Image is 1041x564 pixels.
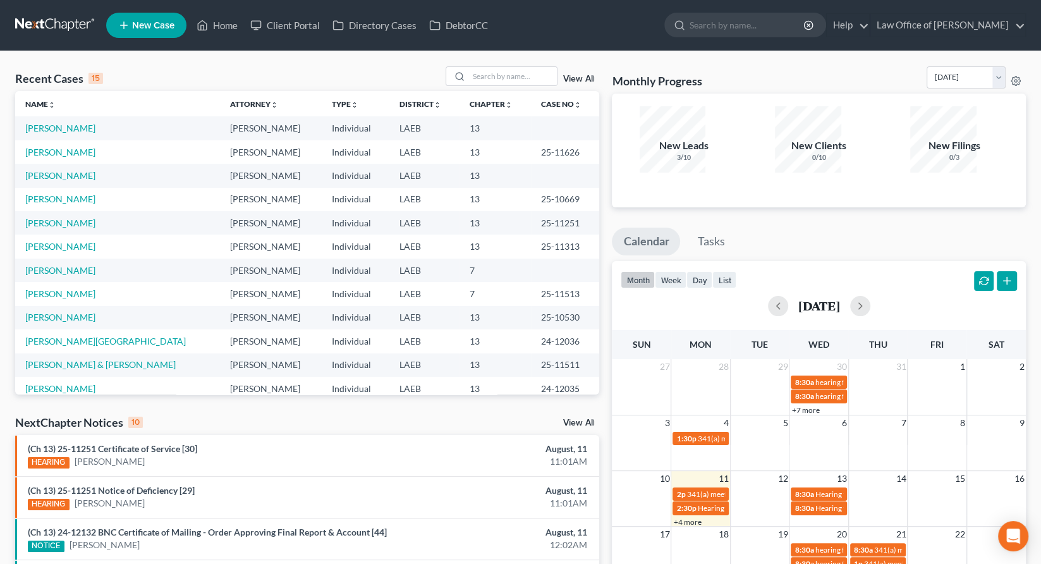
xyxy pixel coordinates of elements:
div: 10 [128,417,143,428]
span: 3 [663,415,671,431]
td: 24-12035 [531,377,600,400]
td: LAEB [389,353,460,377]
a: Directory Cases [326,14,423,37]
span: Hearing for [PERSON_NAME] [815,489,913,499]
td: LAEB [389,282,460,305]
a: [PERSON_NAME] [25,170,95,181]
td: LAEB [389,306,460,329]
span: hearing for [PERSON_NAME] [815,545,912,555]
input: Search by name... [690,13,805,37]
td: [PERSON_NAME] [220,377,322,400]
td: LAEB [389,188,460,211]
a: +7 more [791,405,819,415]
span: hearing for [PERSON_NAME] [815,377,912,387]
a: [PERSON_NAME] [25,265,95,276]
a: View All [563,419,594,427]
a: View All [563,75,594,83]
a: Typeunfold_more [332,99,358,109]
a: (Ch 13) 25-11251 Certificate of Service [30] [28,443,197,454]
a: [PERSON_NAME] [75,497,145,510]
div: New Leads [640,138,728,153]
td: [PERSON_NAME] [220,329,322,353]
span: 7 [899,415,907,431]
td: 13 [460,235,531,258]
td: 13 [460,353,531,377]
i: unfold_more [505,101,513,109]
span: 2 [1018,359,1026,374]
td: 25-11251 [531,211,600,235]
span: 22 [954,527,966,542]
span: 6 [841,415,848,431]
div: 15 [88,73,103,84]
button: month [621,271,655,288]
div: 0/3 [910,153,999,162]
div: 11:01AM [409,497,587,510]
span: Sat [989,339,1004,350]
span: Fri [930,339,944,350]
div: August, 11 [409,443,587,455]
span: 1:30p [676,434,696,443]
a: [PERSON_NAME] [25,218,95,228]
span: Mon [690,339,712,350]
td: 25-10530 [531,306,600,329]
a: [PERSON_NAME] [25,147,95,157]
td: LAEB [389,116,460,140]
td: 25-11513 [531,282,600,305]
a: [PERSON_NAME] [25,193,95,204]
td: Individual [322,282,389,305]
a: [PERSON_NAME] [25,383,95,394]
a: [PERSON_NAME][GEOGRAPHIC_DATA] [25,336,186,346]
div: NOTICE [28,541,64,552]
span: 16 [1013,471,1026,486]
td: 13 [460,211,531,235]
button: day [686,271,712,288]
td: [PERSON_NAME] [220,116,322,140]
div: Open Intercom Messenger [998,521,1028,551]
span: 17 [658,527,671,542]
td: Individual [322,164,389,187]
a: Help [827,14,869,37]
div: Recent Cases [15,71,103,86]
a: Case Nounfold_more [541,99,581,109]
td: 13 [460,377,531,400]
td: LAEB [389,377,460,400]
td: 7 [460,282,531,305]
div: New Filings [910,138,999,153]
span: 2p [676,489,685,499]
td: Individual [322,116,389,140]
td: Individual [322,235,389,258]
span: 5 [781,415,789,431]
td: LAEB [389,140,460,164]
a: [PERSON_NAME] [25,123,95,133]
span: 8:30a [794,545,813,555]
span: 27 [658,359,671,374]
td: LAEB [389,259,460,282]
td: 13 [460,164,531,187]
td: [PERSON_NAME] [220,140,322,164]
td: 24-12036 [531,329,600,353]
span: 28 [717,359,730,374]
a: Attorneyunfold_more [230,99,278,109]
i: unfold_more [271,101,278,109]
span: 8:30a [794,391,813,401]
td: 13 [460,329,531,353]
span: 14 [894,471,907,486]
td: [PERSON_NAME] [220,235,322,258]
span: 4 [722,415,730,431]
span: Thu [869,339,887,350]
a: DebtorCC [423,14,494,37]
span: 29 [776,359,789,374]
span: 15 [954,471,966,486]
button: list [712,271,736,288]
span: Wed [808,339,829,350]
span: 341(a) meeting for [PERSON_NAME] [697,434,819,443]
span: hearing for [PERSON_NAME] [815,391,912,401]
span: New Case [132,21,174,30]
td: Individual [322,140,389,164]
div: 12:02AM [409,539,587,551]
a: [PERSON_NAME] [70,539,140,551]
span: 2:30p [676,503,696,513]
span: 8:30a [794,503,813,513]
i: unfold_more [434,101,441,109]
td: 25-10669 [531,188,600,211]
